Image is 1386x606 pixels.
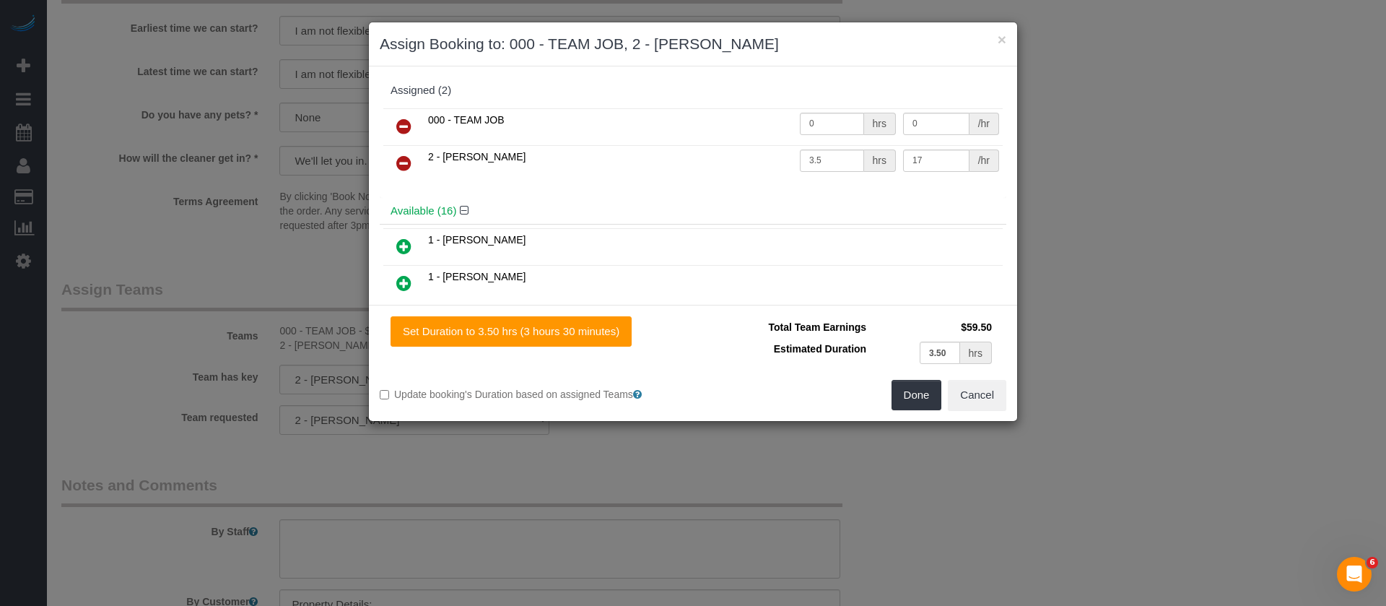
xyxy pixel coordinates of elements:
span: 2 - [PERSON_NAME] [428,151,526,163]
input: Update booking's Duration based on assigned Teams [380,390,389,399]
div: /hr [969,113,999,135]
td: Total Team Earnings [704,316,870,338]
div: hrs [864,150,896,172]
label: Update booking's Duration based on assigned Teams [380,387,682,402]
span: 000 - TEAM JOB [428,114,505,126]
h3: Assign Booking to: 000 - TEAM JOB, 2 - [PERSON_NAME] [380,33,1006,55]
td: $59.50 [870,316,995,338]
button: Cancel [948,380,1006,410]
div: Assigned (2) [391,85,995,97]
span: 1 - [PERSON_NAME] [428,234,526,246]
span: 6 [1367,557,1378,568]
div: /hr [969,150,999,172]
div: hrs [960,342,992,364]
button: × [998,32,1006,47]
button: Set Duration to 3.50 hrs (3 hours 30 minutes) [391,316,632,347]
button: Done [892,380,942,410]
span: 1 - [PERSON_NAME] [428,271,526,282]
div: hrs [864,113,896,135]
iframe: Intercom live chat [1337,557,1372,592]
span: Estimated Duration [774,343,866,355]
h4: Available (16) [391,205,995,217]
